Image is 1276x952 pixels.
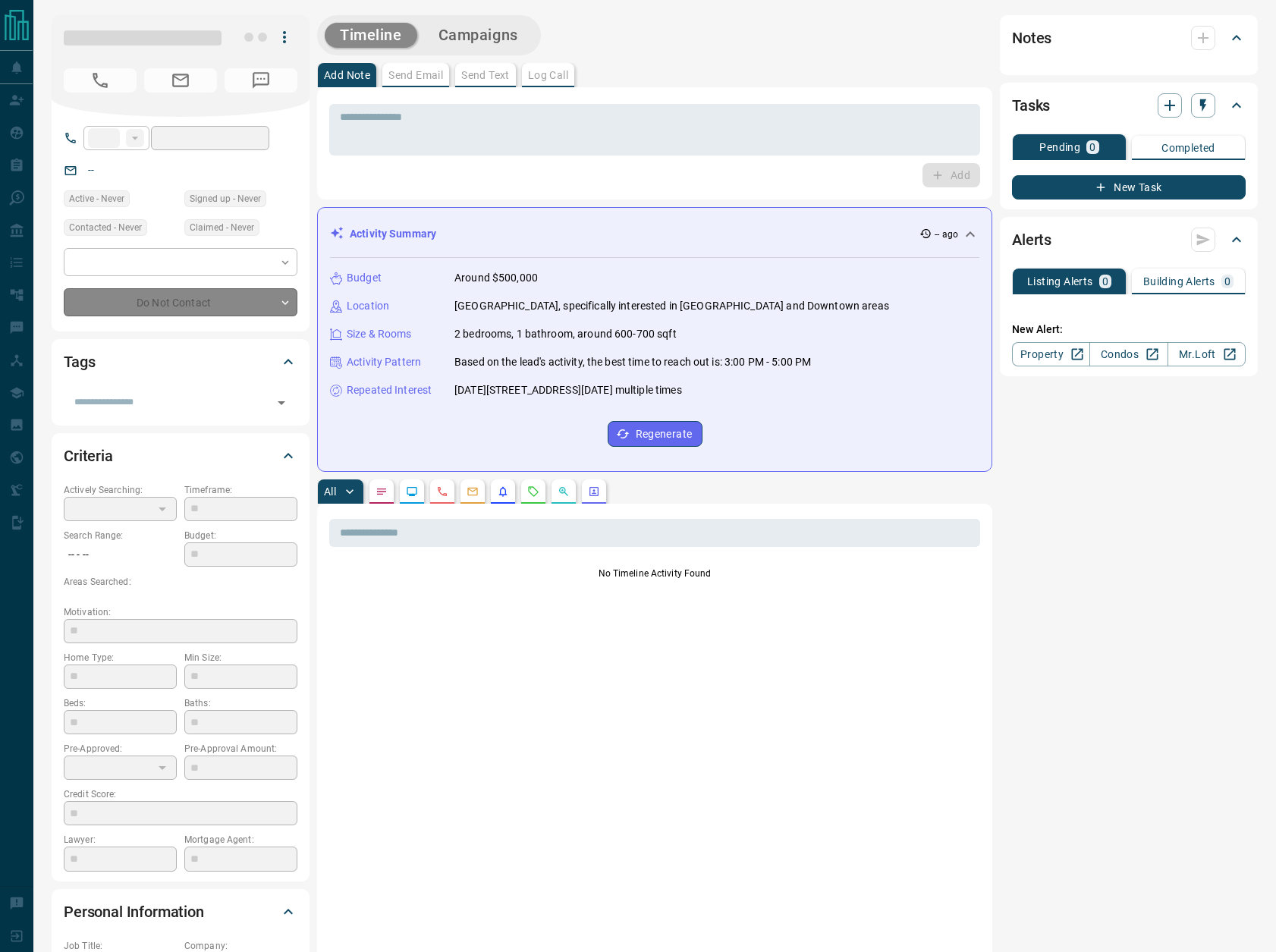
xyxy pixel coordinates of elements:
p: 0 [1089,142,1095,152]
p: Pre-Approved: [64,742,177,756]
a: Mr.Loft [1168,342,1246,366]
p: Completed [1161,143,1215,153]
button: Open [271,392,292,413]
p: Mortgage Agent: [184,833,297,847]
p: Home Type: [64,651,177,665]
p: -- - -- [64,542,177,567]
p: 2 bedrooms, 1 bathroom, around 600-700 sqft [454,326,677,342]
p: Lawyer: [64,833,177,847]
p: Around $500,000 [454,270,538,286]
span: No Email [144,68,217,93]
svg: Notes [376,485,388,498]
p: Actively Searching: [64,483,177,497]
h2: Tasks [1012,93,1050,118]
p: All [324,486,336,497]
span: Claimed - Never [190,220,254,235]
p: [GEOGRAPHIC_DATA], specifically interested in [GEOGRAPHIC_DATA] and Downtown areas [454,298,889,314]
p: Motivation: [64,605,297,619]
button: Timeline [325,23,417,48]
p: Activity Summary [350,226,436,242]
a: Property [1012,342,1090,366]
p: Baths: [184,696,297,710]
p: Building Alerts [1143,276,1215,287]
div: Do Not Contact [64,288,297,316]
svg: Opportunities [558,485,570,498]
p: Add Note [324,70,370,80]
svg: Emails [467,485,479,498]
p: Search Range: [64,529,177,542]
div: Notes [1012,20,1246,56]
p: Size & Rooms [347,326,412,342]
p: 0 [1224,276,1230,287]
a: Condos [1089,342,1168,366]
h2: Tags [64,350,95,374]
p: Min Size: [184,651,297,665]
span: Active - Never [69,191,124,206]
h2: Alerts [1012,228,1051,252]
svg: Lead Browsing Activity [406,485,418,498]
p: -- ago [935,228,958,241]
div: Alerts [1012,222,1246,258]
span: Contacted - Never [69,220,142,235]
p: Repeated Interest [347,382,432,398]
svg: Requests [527,485,539,498]
svg: Agent Actions [588,485,600,498]
button: Campaigns [423,23,533,48]
p: Based on the lead's activity, the best time to reach out is: 3:00 PM - 5:00 PM [454,354,811,370]
p: Areas Searched: [64,575,297,589]
p: Activity Pattern [347,354,421,370]
div: Activity Summary-- ago [330,220,979,248]
span: No Number [225,68,297,93]
p: Beds: [64,696,177,710]
p: Pre-Approval Amount: [184,742,297,756]
p: Location [347,298,389,314]
span: No Number [64,68,137,93]
p: 0 [1102,276,1108,287]
h2: Notes [1012,26,1051,50]
p: No Timeline Activity Found [329,567,980,580]
button: Regenerate [608,421,702,447]
h2: Criteria [64,444,113,468]
p: Listing Alerts [1027,276,1093,287]
a: -- [88,164,94,176]
div: Personal Information [64,894,297,930]
h2: Personal Information [64,900,204,924]
p: [DATE][STREET_ADDRESS][DATE] multiple times [454,382,682,398]
p: Timeframe: [184,483,297,497]
button: New Task [1012,175,1246,200]
svg: Listing Alerts [497,485,509,498]
p: Pending [1039,142,1080,152]
span: Signed up - Never [190,191,261,206]
p: Budget: [184,529,297,542]
p: New Alert: [1012,322,1246,338]
div: Criteria [64,438,297,474]
div: Tags [64,344,297,380]
p: Credit Score: [64,787,297,801]
div: Tasks [1012,87,1246,124]
svg: Calls [436,485,448,498]
p: Budget [347,270,382,286]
